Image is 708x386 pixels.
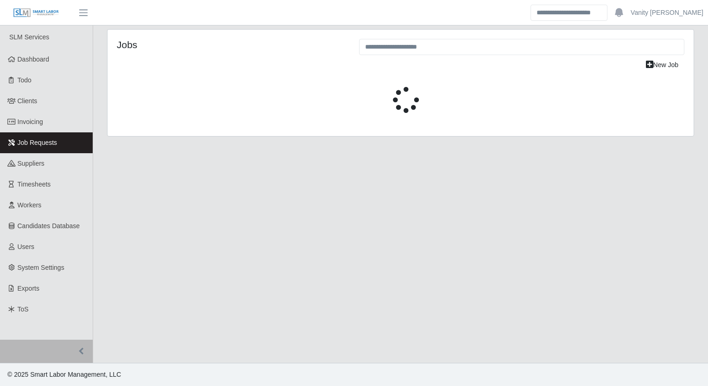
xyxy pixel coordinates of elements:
img: SLM Logo [13,8,59,18]
span: Candidates Database [18,222,80,230]
span: Clients [18,97,38,105]
span: Timesheets [18,181,51,188]
span: Invoicing [18,118,43,125]
span: Job Requests [18,139,57,146]
span: Workers [18,201,42,209]
input: Search [531,5,607,21]
span: Exports [18,285,39,292]
span: System Settings [18,264,64,271]
span: Dashboard [18,56,50,63]
span: Todo [18,76,32,84]
span: Suppliers [18,160,44,167]
span: SLM Services [9,33,49,41]
span: Users [18,243,35,250]
span: ToS [18,305,29,313]
span: © 2025 Smart Labor Management, LLC [7,371,121,378]
a: Vanity [PERSON_NAME] [631,8,703,18]
a: New Job [640,57,684,73]
h4: Jobs [117,39,345,50]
